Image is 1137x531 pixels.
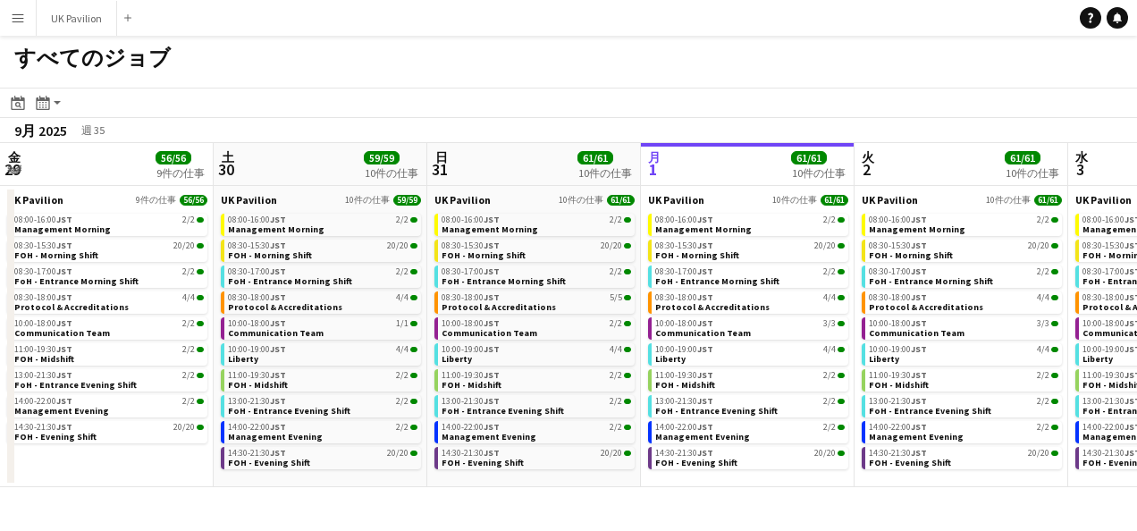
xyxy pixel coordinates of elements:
[1082,353,1113,365] span: Liberty
[655,240,845,260] a: 08:30-15:30JST20/20FOH - Morning Shift
[559,195,603,206] span: 10件の仕事
[228,405,350,417] span: FoH - Entrance Evening Shift
[655,395,845,416] a: 13:00-21:30JST2/2FoH - Entrance Evening Shift
[442,327,537,339] span: Communication Team
[345,195,390,206] span: 10件の仕事
[56,317,72,329] span: JST
[911,240,927,251] span: JST
[442,319,500,328] span: 10:00-18:00
[173,241,195,250] span: 20/20
[228,319,286,328] span: 10:00-18:00
[869,240,1058,260] a: 08:30-15:30JST20/20FOH - Morning Shift
[655,431,750,442] span: Management Evening
[772,195,817,206] span: 10件の仕事
[270,214,286,225] span: JST
[484,395,500,407] span: JST
[484,214,500,225] span: JST
[387,449,408,458] span: 20/20
[1028,241,1049,250] span: 20/20
[1075,193,1132,206] span: UK Pavilion
[228,345,286,354] span: 10:00-19:00
[182,397,195,406] span: 2/2
[228,447,417,468] a: 14:30-21:30JST20/20FOH - Evening Shift
[228,223,324,235] span: Management Morning
[911,447,927,459] span: JST
[442,423,500,432] span: 14:00-22:00
[182,215,195,224] span: 2/2
[655,369,845,390] a: 11:00-19:30JST2/2FOH - Midshift
[442,421,631,442] a: 14:00-22:00JST2/2Management Evening
[869,405,991,417] span: FoH - Entrance Evening Shift
[869,423,927,432] span: 14:00-22:00
[14,275,139,287] span: FoH - Entrance Morning Shift
[182,319,195,328] span: 2/2
[869,371,927,380] span: 11:00-19:30
[442,293,500,302] span: 08:30-18:00
[396,319,408,328] span: 1/1
[655,215,713,224] span: 08:00-16:00
[14,223,111,235] span: Management Morning
[221,193,277,206] span: UK Pavilion
[442,379,501,391] span: FOH - Midshift
[14,405,109,417] span: Management Evening
[869,397,927,406] span: 13:00-21:30
[697,317,713,329] span: JST
[14,395,204,416] a: 14:00-22:00JST2/2Management Evening
[823,319,836,328] span: 3/3
[697,421,713,433] span: JST
[1037,215,1049,224] span: 2/2
[442,275,566,287] span: FoH - Entrance Morning Shift
[655,421,845,442] a: 14:00-22:00JST2/2Management Evening
[697,447,713,459] span: JST
[869,293,927,302] span: 08:30-18:00
[1037,293,1049,302] span: 4/4
[697,291,713,303] span: JST
[228,301,342,313] span: Protocol & Accreditations
[221,193,421,206] a: UK Pavilion10件の仕事59/59
[655,449,713,458] span: 14:30-21:30
[823,215,836,224] span: 2/2
[270,343,286,355] span: JST
[228,397,286,406] span: 13:00-21:30
[56,395,72,407] span: JST
[56,343,72,355] span: JST
[655,319,713,328] span: 10:00-18:00
[697,395,713,407] span: JST
[14,345,72,354] span: 11:00-19:30
[607,195,635,206] span: 61/61
[14,379,137,391] span: FoH - Entrance Evening Shift
[442,317,631,338] a: 10:00-18:00JST2/2Communication Team
[610,215,622,224] span: 2/2
[228,423,286,432] span: 14:00-22:00
[14,431,97,442] span: FOH - Evening Shift
[655,293,713,302] span: 08:30-18:00
[484,240,500,251] span: JST
[869,343,1058,364] a: 10:00-19:00JST4/4Liberty
[1037,345,1049,354] span: 4/4
[14,371,72,380] span: 13:00-21:30
[396,345,408,354] span: 4/4
[270,395,286,407] span: JST
[655,457,737,468] span: FOH - Evening Shift
[228,395,417,416] a: 13:00-21:30JST2/2FoH - Entrance Evening Shift
[869,275,993,287] span: FoH - Entrance Morning Shift
[442,291,631,312] a: 08:30-18:00JST5/5Protocol & Accreditations
[484,317,500,329] span: JST
[14,317,204,338] a: 10:00-18:00JST2/2Communication Team
[442,397,500,406] span: 13:00-21:30
[14,240,204,260] a: 08:30-15:30JST20/20FOH - Morning Shift
[14,319,72,328] span: 10:00-18:00
[655,447,845,468] a: 14:30-21:30JST20/20FOH - Evening Shift
[823,371,836,380] span: 2/2
[655,267,713,276] span: 08:30-17:00
[911,214,927,225] span: JST
[869,317,1058,338] a: 10:00-18:00JST3/3Communication Team
[655,265,845,286] a: 08:30-17:00JST2/2FoH - Entrance Morning Shift
[228,267,286,276] span: 08:30-17:00
[7,193,63,206] span: UK Pavilion
[655,317,845,338] a: 10:00-18:00JST3/3Communication Team
[610,293,622,302] span: 5/5
[1034,195,1062,206] span: 61/61
[14,327,110,339] span: Communication Team
[56,214,72,225] span: JST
